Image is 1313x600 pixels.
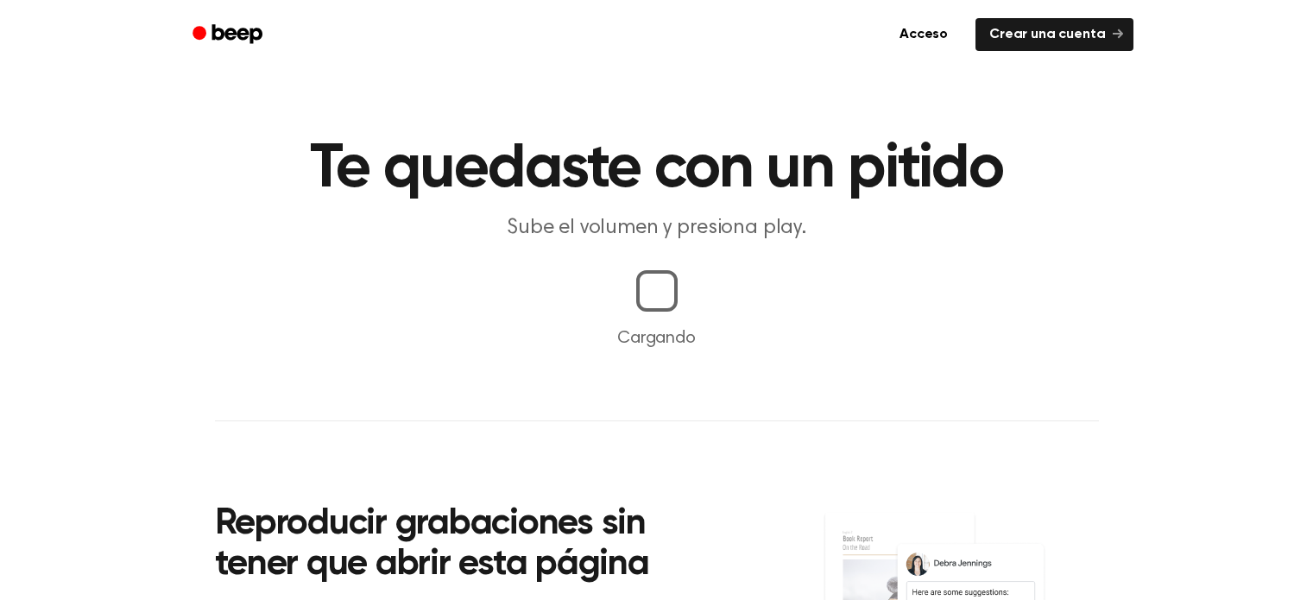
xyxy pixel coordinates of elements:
[617,330,696,347] font: Cargando
[882,15,965,54] a: Acceso
[180,18,278,52] a: Bip
[900,28,948,41] font: Acceso
[215,506,649,583] font: Reproducir grabaciones sin tener que abrir esta página
[310,138,1003,200] font: Te quedaste con un pitido
[507,218,806,238] font: Sube el volumen y presiona play.
[975,18,1133,51] a: Crear una cuenta
[989,28,1105,41] font: Crear una cuenta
